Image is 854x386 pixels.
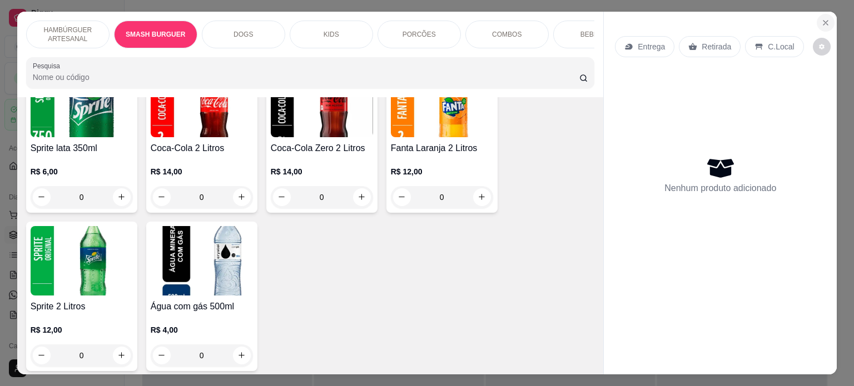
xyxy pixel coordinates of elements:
[580,30,609,39] p: BEBIDAS
[271,166,373,177] p: R$ 14,00
[813,38,831,56] button: decrease-product-quantity
[233,347,251,364] button: increase-product-quantity
[151,142,253,155] h4: Coca-Cola 2 Litros
[271,68,373,137] img: product-image
[391,68,493,137] img: product-image
[151,226,253,295] img: product-image
[393,188,411,206] button: decrease-product-quantity
[273,188,291,206] button: decrease-product-quantity
[234,30,253,39] p: DOGS
[151,68,253,137] img: product-image
[324,30,339,39] p: KIDS
[151,300,253,313] h4: Água com gás 500ml
[31,226,133,295] img: product-image
[113,347,131,364] button: increase-product-quantity
[151,166,253,177] p: R$ 14,00
[33,188,51,206] button: decrease-product-quantity
[353,188,371,206] button: increase-product-quantity
[492,30,522,39] p: COMBOS
[817,14,835,32] button: Close
[33,347,51,364] button: decrease-product-quantity
[403,30,436,39] p: PORCÕES
[638,41,665,52] p: Entrega
[391,142,493,155] h4: Fanta Laranja 2 Litros
[33,72,579,83] input: Pesquisa
[33,61,64,71] label: Pesquisa
[768,41,794,52] p: C.Local
[31,300,133,313] h4: Sprite 2 Litros
[126,30,185,39] p: SMASH BURGUER
[153,188,171,206] button: decrease-product-quantity
[151,324,253,335] p: R$ 4,00
[702,41,731,52] p: Retirada
[31,166,133,177] p: R$ 6,00
[473,188,491,206] button: increase-product-quantity
[233,188,251,206] button: increase-product-quantity
[31,324,133,335] p: R$ 12,00
[153,347,171,364] button: decrease-product-quantity
[31,68,133,137] img: product-image
[36,26,100,43] p: HAMBÚRGUER ARTESANAL
[391,166,493,177] p: R$ 12,00
[271,142,373,155] h4: Coca-Cola Zero 2 Litros
[113,188,131,206] button: increase-product-quantity
[664,182,776,195] p: Nenhum produto adicionado
[31,142,133,155] h4: Sprite lata 350ml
